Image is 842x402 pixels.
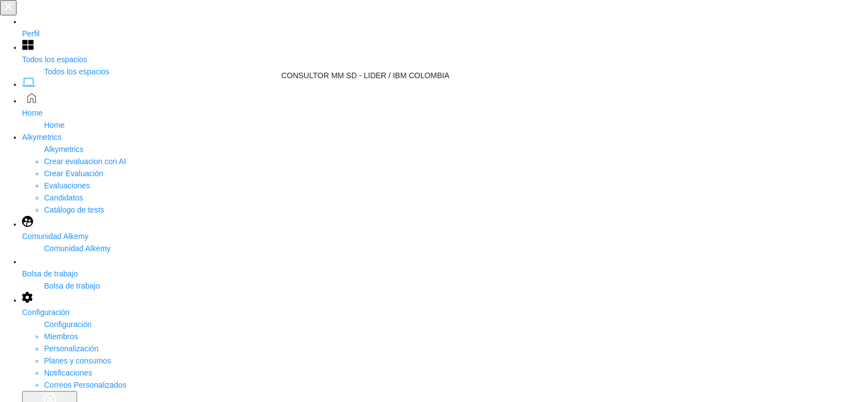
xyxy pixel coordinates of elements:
span: Comunidad Alkemy [44,244,111,253]
span: Todos los espacios [44,67,109,76]
a: Notificaciones [44,368,92,377]
a: Candidatos [44,193,83,202]
a: Miembros [44,332,78,341]
a: Perfil [22,15,842,40]
span: Home [22,108,42,117]
span: Perfil [22,29,40,38]
span: Home [44,121,64,129]
a: Crear evaluacion con AI [44,157,126,166]
span: Bolsa de trabajo [44,281,100,290]
span: Comunidad Alkemy [22,232,89,241]
span: Configuración [22,308,69,317]
span: Configuración [44,320,91,329]
div: CONSULTOR MM SD - LIDER / IBM COLOMBIA [281,69,449,82]
a: Planes y consumos [44,356,111,365]
a: Personalización [44,344,99,353]
span: Todos los espacios [22,55,87,64]
a: Evaluaciones [44,181,90,190]
span: Bolsa de trabajo [22,269,78,278]
a: Catálogo de tests [44,205,104,214]
span: Alkymetrics [44,145,84,154]
a: Correos Personalizados [44,381,126,389]
a: Crear Evaluación [44,169,103,178]
span: Alkymetrics [22,133,62,142]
